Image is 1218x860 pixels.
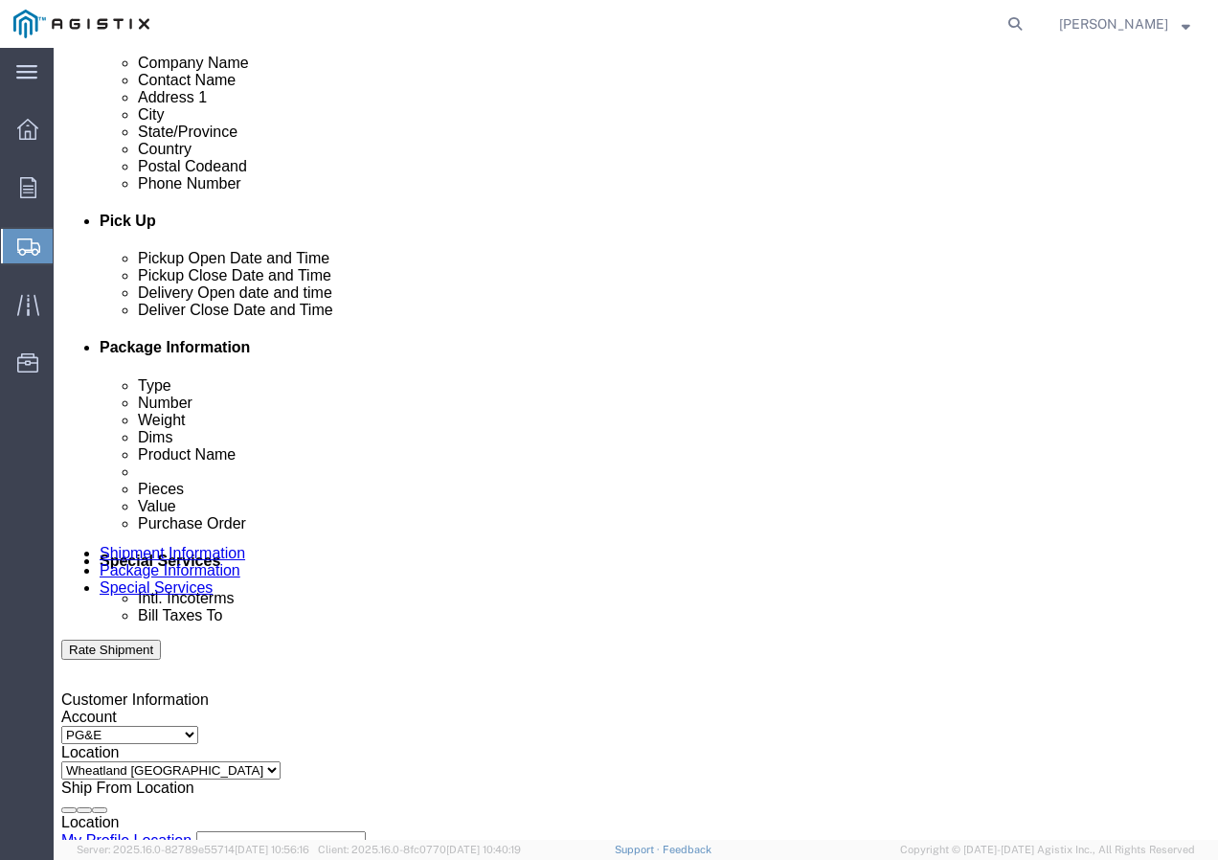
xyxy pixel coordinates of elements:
span: Chavonnie Witherspoon [1059,13,1168,34]
span: [DATE] 10:56:16 [235,844,309,855]
a: Feedback [663,844,711,855]
span: Server: 2025.16.0-82789e55714 [77,844,309,855]
span: [DATE] 10:40:19 [446,844,521,855]
iframe: FS Legacy Container [54,48,1218,840]
span: Client: 2025.16.0-8fc0770 [318,844,521,855]
button: [PERSON_NAME] [1058,12,1191,35]
img: logo [13,10,149,38]
span: Copyright © [DATE]-[DATE] Agistix Inc., All Rights Reserved [900,842,1195,858]
a: Support [615,844,663,855]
